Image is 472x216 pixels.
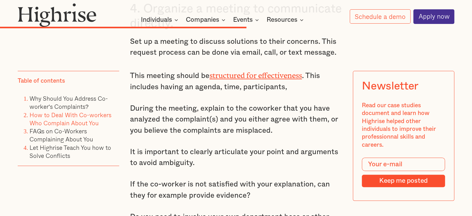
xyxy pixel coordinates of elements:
a: FAQs on Co-Workers Complaining About You [29,126,93,144]
a: How to Deal With Co-workers Who Complain About You [29,110,111,127]
img: Highrise logo [18,3,97,27]
p: Set up a meeting to discuss solutions to their concerns. This request process can be done via ema... [130,36,342,58]
div: Companies [186,16,227,24]
a: Apply now [413,9,454,24]
form: Modal Form [362,158,445,187]
input: Keep me posted [362,175,445,187]
div: Events [233,16,253,24]
a: structured for effectiveness [209,71,302,76]
p: During the meeting, explain to the coworker that you have analyzed the complaint(s) and you eithe... [130,103,342,136]
div: Table of contents [18,77,65,85]
p: This meeting should be . This includes having an agenda, time, participants, [130,69,342,93]
div: Events [233,16,261,24]
div: Read our case studies document and learn how Highrise helped other individuals to improve their p... [362,102,445,149]
div: Resources [267,16,297,24]
p: If the co-worker is not satisfied with your explanation, can they for example provide evidence? [130,179,342,201]
div: Resources [267,16,305,24]
a: Why Should You Address Co-worker's Complaints? [29,94,108,111]
input: Your e-mail [362,158,445,171]
a: Schedule a demo [350,9,411,24]
div: Companies [186,16,219,24]
p: It is important to clearly articulate your point and arguments to avoid ambiguity. [130,147,342,169]
a: Let Highrise Teach You how to Solve Conflicts [29,143,111,160]
div: Newsletter [362,80,418,93]
div: Individuals [141,16,172,24]
div: Individuals [141,16,180,24]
